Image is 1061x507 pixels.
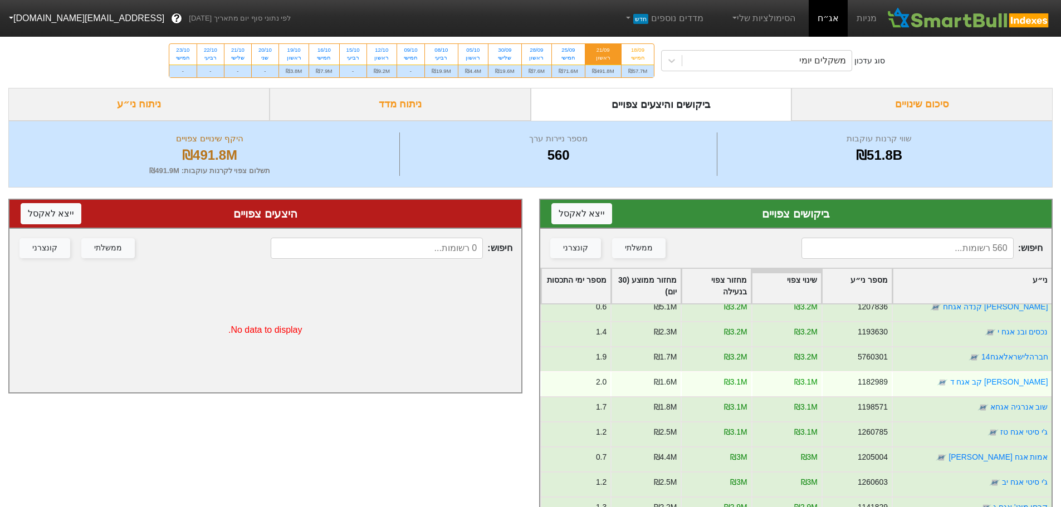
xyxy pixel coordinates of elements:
[21,203,81,224] button: ייצא לאקסל
[720,132,1038,145] div: שווי קרנות עוקבות
[968,352,979,363] img: tase link
[9,268,521,392] div: No data to display.
[857,451,887,463] div: 1205004
[653,351,677,363] div: ₪1.7M
[271,238,483,259] input: 0 רשומות...
[791,88,1053,121] div: סיכום שינויים
[595,426,606,438] div: 1.2
[857,301,887,313] div: 1207836
[551,205,1041,222] div: ביקושים צפויים
[425,65,458,77] div: ₪19.9M
[937,377,948,388] img: tase link
[404,54,418,62] div: חמישי
[23,165,397,176] div: תשלום צפוי לקרנות עוקבות : ₪491.9M
[550,238,601,258] button: קונצרני
[628,46,648,54] div: 18/09
[204,46,217,54] div: 22/10
[309,65,339,77] div: ₪7.9M
[857,326,887,338] div: 1193630
[94,242,122,254] div: ממשלתי
[653,301,677,313] div: ₪5.1M
[794,401,817,413] div: ₪3.1M
[176,54,190,62] div: חמישי
[23,145,397,165] div: ₪491.8M
[948,452,1048,461] a: אמות אגח [PERSON_NAME]
[432,54,451,62] div: רביעי
[653,426,677,438] div: ₪2.5M
[374,54,390,62] div: ראשון
[551,203,612,224] button: ייצא לאקסל
[8,88,270,121] div: ניתוח ני״ע
[794,376,817,388] div: ₪3.1M
[752,269,821,303] div: Toggle SortBy
[592,54,614,62] div: ראשון
[197,65,224,77] div: -
[723,351,747,363] div: ₪3.2M
[585,65,621,77] div: ₪491.8M
[800,476,817,488] div: ₪3M
[794,351,817,363] div: ₪3.2M
[176,46,190,54] div: 23/10
[987,427,999,438] img: tase link
[458,65,488,77] div: ₪4.4M
[559,54,578,62] div: חמישי
[653,326,677,338] div: ₪2.3M
[653,376,677,388] div: ₪1.6M
[432,46,451,54] div: 08/10
[81,238,135,258] button: ממשלתי
[488,65,521,77] div: ₪19.6M
[374,46,390,54] div: 12/10
[529,54,545,62] div: ראשון
[23,132,397,145] div: היקף שינויים צפויים
[316,46,332,54] div: 16/10
[367,65,397,77] div: ₪9.2M
[552,65,585,77] div: ₪71.6M
[943,302,1048,311] a: [PERSON_NAME] קנדה אגחח
[653,476,677,488] div: ₪2.5M
[541,269,610,303] div: Toggle SortBy
[682,269,751,303] div: Toggle SortBy
[720,145,1038,165] div: ₪51.8B
[950,377,1048,386] a: [PERSON_NAME] קב אגח ד
[19,238,70,258] button: קונצרני
[522,65,551,77] div: ₪7.6M
[984,327,995,338] img: tase link
[465,46,481,54] div: 05/10
[231,46,245,54] div: 21/10
[204,54,217,62] div: רביעי
[403,132,714,145] div: מספר ניירות ערך
[857,426,887,438] div: 1260785
[628,54,648,62] div: חמישי
[800,451,817,463] div: ₪3M
[495,54,515,62] div: שלישי
[231,54,245,62] div: שלישי
[633,14,648,24] span: חדש
[346,54,360,62] div: רביעי
[893,269,1052,303] div: Toggle SortBy
[316,54,332,62] div: חמישי
[723,326,747,338] div: ₪3.2M
[723,426,747,438] div: ₪3.1M
[169,65,197,77] div: -
[595,401,606,413] div: 1.7
[404,46,418,54] div: 09/10
[397,65,424,77] div: -
[857,401,887,413] div: 1198571
[930,302,941,313] img: tase link
[340,65,366,77] div: -
[794,301,817,313] div: ₪3.2M
[977,402,988,413] img: tase link
[989,477,1000,488] img: tase link
[258,46,272,54] div: 20/10
[822,269,891,303] div: Toggle SortBy
[799,54,846,67] div: משקלים יומי
[403,145,714,165] div: 560
[794,426,817,438] div: ₪3.1M
[936,452,947,463] img: tase link
[531,88,792,121] div: ביקושים והיצעים צפויים
[563,242,588,254] div: קונצרני
[286,54,302,62] div: ראשון
[723,376,747,388] div: ₪3.1M
[529,46,545,54] div: 28/09
[730,451,747,463] div: ₪3M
